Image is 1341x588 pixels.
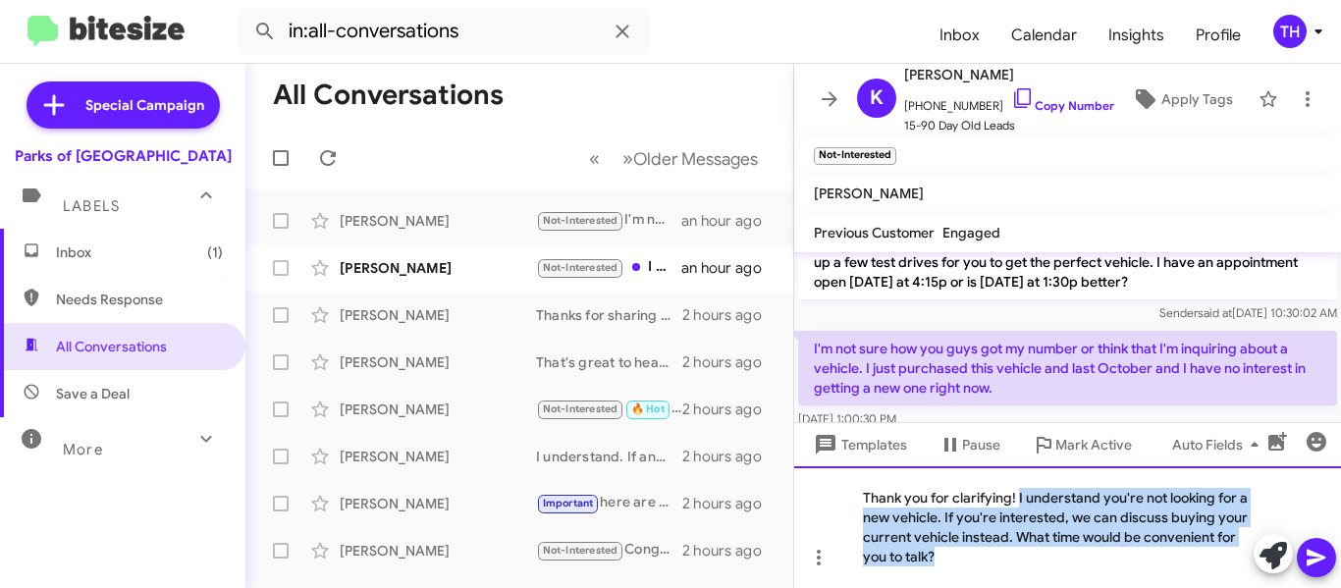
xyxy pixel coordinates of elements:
span: Needs Response [56,290,223,309]
span: All Conversations [56,337,167,356]
button: Previous [577,138,612,179]
button: TH [1257,15,1319,48]
p: I'm not sure how you guys got my number or think that I'm inquiring about a vehicle. I just purch... [798,331,1337,405]
div: I already bought from a different dealership sorry [536,256,681,279]
span: [PHONE_NUMBER] [904,86,1114,116]
div: That's great to hear! If you need anything or have any questions please feel free to let me know ... [536,352,682,372]
span: 🔥 Hot [631,402,665,415]
a: Insights [1093,7,1180,64]
div: I understand. If anything changes please let us know. [536,447,682,466]
div: [PERSON_NAME] [340,494,536,513]
span: » [622,146,633,171]
span: Important [543,497,594,509]
span: Auto Fields [1172,427,1266,462]
div: 2 hours ago [682,447,778,466]
span: Previous Customer [814,224,935,241]
div: 2 hours ago [682,400,778,419]
div: an hour ago [681,211,778,231]
div: 2 hours ago [682,541,778,561]
span: Labels [63,197,120,215]
div: 2 hours ago [682,305,778,325]
div: Thanks for sharing that. Let me get with my manager on this and see what we can do. I’ll follow u... [536,305,682,325]
div: here are the v6 options in the [GEOGRAPHIC_DATA] that we have [URL][DOMAIN_NAME] [536,492,682,514]
a: Profile [1180,7,1257,64]
button: Apply Tags [1114,81,1249,117]
div: I'm good [536,398,682,420]
span: Older Messages [633,148,758,170]
button: Mark Active [1016,427,1148,462]
a: Special Campaign [27,81,220,129]
button: Templates [794,427,923,462]
span: « [589,146,600,171]
span: (1) [207,242,223,262]
span: said at [1198,305,1232,320]
a: Copy Number [1011,98,1114,113]
span: Not-Interested [543,214,618,227]
div: 2 hours ago [682,352,778,372]
div: Parks of [GEOGRAPHIC_DATA] [15,146,232,166]
span: Engaged [942,224,1000,241]
input: Search [238,8,650,55]
span: 15-90 Day Old Leads [904,116,1114,135]
span: [DATE] 1:00:30 PM [798,411,896,426]
div: [PERSON_NAME] [340,400,536,419]
span: Not-Interested [543,544,618,557]
span: Apply Tags [1161,81,1233,117]
div: [PERSON_NAME] [340,305,536,325]
span: Mark Active [1055,427,1132,462]
div: TH [1273,15,1307,48]
div: I'm not sure how you guys got my number or think that I'm inquiring about a vehicle. I just purch... [536,209,681,232]
div: 2 hours ago [682,494,778,513]
button: Next [611,138,770,179]
span: Templates [810,427,907,462]
span: More [63,441,103,458]
span: Pause [962,427,1000,462]
div: Thank you for clarifying! I understand you're not looking for a new vehicle. If you're interested... [794,466,1341,588]
div: [PERSON_NAME] [340,258,536,278]
span: Not-Interested [543,402,618,415]
div: [PERSON_NAME] [340,541,536,561]
span: [PERSON_NAME] [904,63,1114,86]
p: Hope you're having a great day [PERSON_NAME]! It's [PERSON_NAME] at [GEOGRAPHIC_DATA]. Thanks for... [798,205,1337,299]
h1: All Conversations [273,80,504,111]
span: Sender [DATE] 10:30:02 AM [1159,305,1337,320]
span: K [870,82,884,114]
div: [PERSON_NAME] [340,447,536,466]
nav: Page navigation example [578,138,770,179]
div: an hour ago [681,258,778,278]
span: Special Campaign [85,95,204,115]
div: [PERSON_NAME] [340,211,536,231]
small: Not-Interested [814,147,896,165]
a: Inbox [924,7,995,64]
span: [PERSON_NAME] [814,185,924,202]
div: [PERSON_NAME] [340,352,536,372]
span: Inbox [56,242,223,262]
div: Congratulations. [536,539,682,561]
span: Not-Interested [543,261,618,274]
button: Pause [923,427,1016,462]
a: Calendar [995,7,1093,64]
button: Auto Fields [1156,427,1282,462]
span: Save a Deal [56,384,130,403]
